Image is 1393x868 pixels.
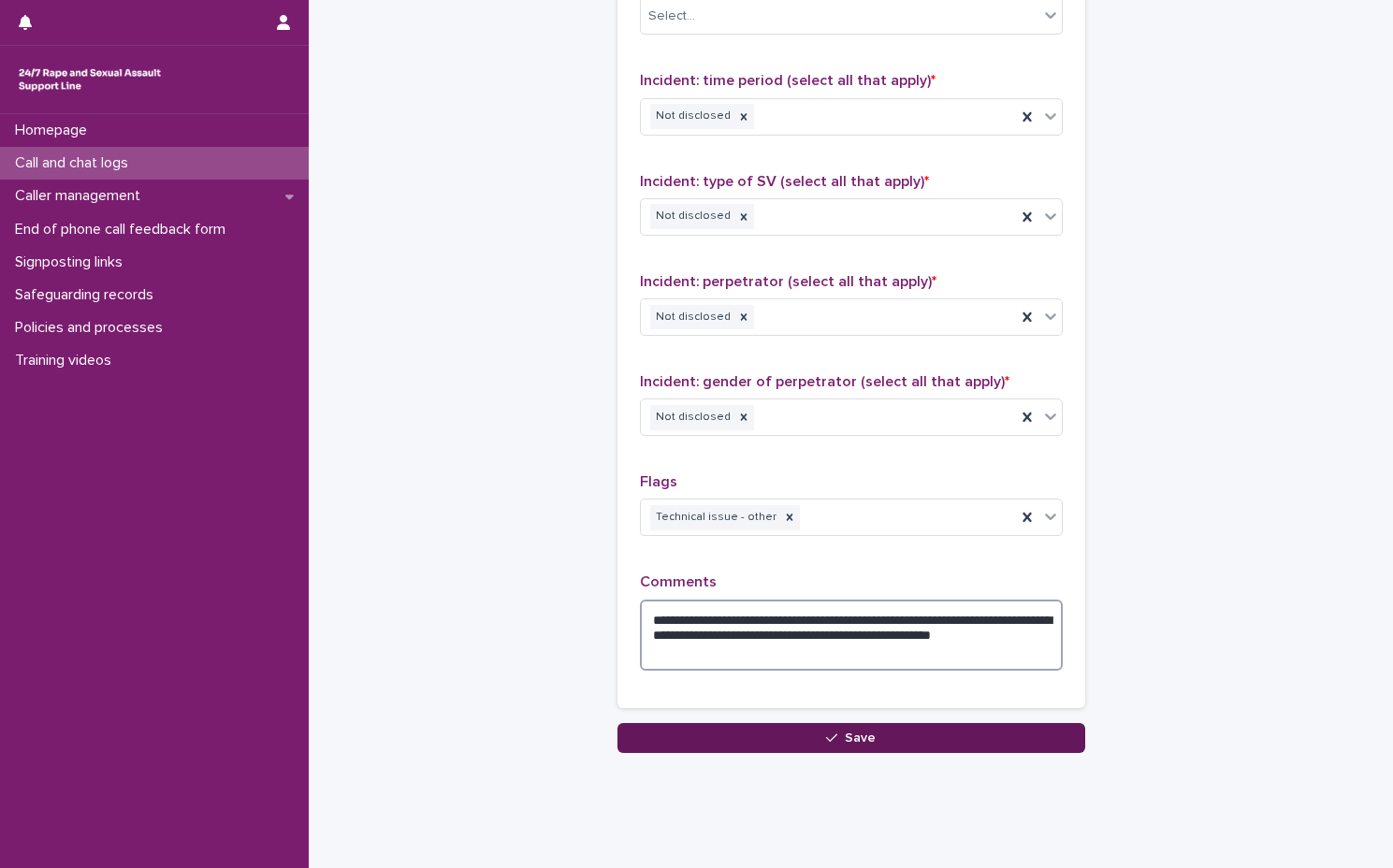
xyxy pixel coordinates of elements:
img: rhQMoQhaT3yELyF149Cw [15,61,165,98]
p: Homepage [7,122,102,139]
span: Save [845,731,876,745]
p: End of phone call feedback form [7,221,240,239]
p: Safeguarding records [7,286,168,304]
div: Not disclosed [650,405,733,430]
span: Incident: perpetrator (select all that apply) [640,274,936,289]
p: Policies and processes [7,319,178,337]
span: Flags [640,474,677,489]
div: Not disclosed [650,204,733,229]
p: Training videos [7,352,126,369]
p: Caller management [7,187,155,205]
p: Signposting links [7,253,138,271]
span: Incident: time period (select all that apply) [640,73,936,88]
div: Not disclosed [650,104,733,129]
div: Technical issue - other [650,505,779,530]
button: Save [617,723,1085,753]
span: Comments [640,574,717,589]
span: Incident: gender of perpetrator (select all that apply) [640,374,1009,389]
div: Not disclosed [650,305,733,330]
div: Select... [648,7,695,26]
p: Call and chat logs [7,154,143,172]
span: Incident: type of SV (select all that apply) [640,174,929,189]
